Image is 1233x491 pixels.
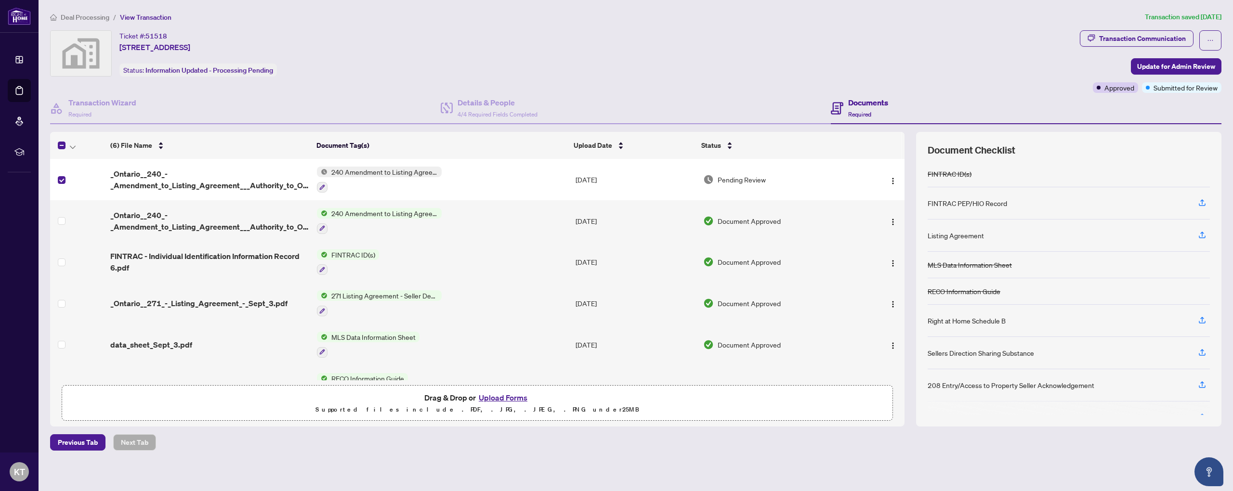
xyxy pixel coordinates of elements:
[1131,58,1221,75] button: Update for Admin Review
[58,435,98,450] span: Previous Tab
[572,283,699,324] td: [DATE]
[889,218,897,226] img: Logo
[928,143,1015,157] span: Document Checklist
[889,300,897,308] img: Logo
[110,297,288,309] span: _Ontario__271_-_Listing_Agreement_-_Sept_3.pdf
[317,249,328,260] img: Status Icon
[317,167,328,177] img: Status Icon
[718,298,781,309] span: Document Approved
[703,257,714,267] img: Document Status
[928,286,1000,297] div: RECO Information Guide
[110,339,192,350] span: data_sheet_Sept_3.pdf
[572,200,699,242] td: [DATE]
[718,257,781,267] span: Document Approved
[110,168,309,191] span: _Ontario__240_-_Amendment_to_Listing_Agreement___Authority_to_Offer_f__1_.pdf
[113,434,156,451] button: Next Tab
[8,7,31,25] img: logo
[317,167,442,193] button: Status Icon240 Amendment to Listing Agreement - Authority to Offer for Sale Price Change/Extensio...
[61,13,109,22] span: Deal Processing
[848,111,871,118] span: Required
[476,391,530,404] button: Upload Forms
[1099,31,1186,46] div: Transaction Communication
[889,259,897,267] img: Logo
[1145,12,1221,23] article: Transaction saved [DATE]
[928,259,1012,270] div: MLS Data Information Sheet
[572,242,699,283] td: [DATE]
[1154,82,1218,93] span: Submitted for Review
[458,111,538,118] span: 4/4 Required Fields Completed
[1194,457,1223,486] button: Open asap
[110,140,152,151] span: (6) File Name
[68,97,136,108] h4: Transaction Wizard
[572,159,699,200] td: [DATE]
[703,339,714,350] img: Document Status
[317,249,379,275] button: Status IconFINTRAC ID(s)
[928,198,1007,208] div: FINTRAC PEP/HIO Record
[570,132,697,159] th: Upload Date
[328,290,442,301] span: 271 Listing Agreement - Seller Designated Representation Agreement Authority to Offer for Sale
[317,332,328,342] img: Status Icon
[889,177,897,185] img: Logo
[317,208,328,219] img: Status Icon
[1137,59,1215,74] span: Update for Admin Review
[68,111,92,118] span: Required
[145,66,273,75] span: Information Updated - Processing Pending
[1080,30,1194,47] button: Transaction Communication
[701,140,721,151] span: Status
[928,168,971,179] div: FINTRAC ID(s)
[928,348,1034,358] div: Sellers Direction Sharing Substance
[718,174,766,185] span: Pending Review
[51,31,111,76] img: svg%3e
[328,249,379,260] span: FINTRAC ID(s)
[885,254,901,270] button: Logo
[110,209,309,233] span: _Ontario__240_-_Amendment_to_Listing_Agreement___Authority_to_Offer_f.pdf
[317,290,328,301] img: Status Icon
[68,404,887,415] p: Supported files include .PDF, .JPG, .JPEG, .PNG under 25 MB
[317,373,408,399] button: Status IconRECO Information Guide
[885,378,901,393] button: Logo
[120,13,171,22] span: View Transaction
[328,167,442,177] span: 240 Amendment to Listing Agreement - Authority to Offer for Sale Price Change/Extension/Amendment(s)
[718,380,781,391] span: Document Approved
[328,208,442,219] span: 240 Amendment to Listing Agreement - Authority to Offer for Sale Price Change/Extension/Amendment(s)
[328,332,420,342] span: MLS Data Information Sheet
[458,97,538,108] h4: Details & People
[885,172,901,187] button: Logo
[317,290,442,316] button: Status Icon271 Listing Agreement - Seller Designated Representation Agreement Authority to Offer ...
[574,140,612,151] span: Upload Date
[113,12,116,23] li: /
[928,380,1094,390] div: 208 Entry/Access to Property Seller Acknowledgement
[14,465,25,478] span: KT
[110,250,309,273] span: FINTRAC - Individual Identification Information Record 6.pdf
[703,298,714,309] img: Document Status
[928,230,984,241] div: Listing Agreement
[328,373,408,384] span: RECO Information Guide
[1104,82,1134,93] span: Approved
[703,174,714,185] img: Document Status
[317,208,442,234] button: Status Icon240 Amendment to Listing Agreement - Authority to Offer for Sale Price Change/Extensio...
[703,380,714,391] img: Document Status
[50,434,105,451] button: Previous Tab
[106,132,313,159] th: (6) File Name
[424,391,530,404] span: Drag & Drop or
[317,373,328,384] img: Status Icon
[110,380,242,391] span: RECO_Information_Guide_Sept_3.pdf
[317,332,420,358] button: Status IconMLS Data Information Sheet
[119,64,277,77] div: Status:
[313,132,570,159] th: Document Tag(s)
[703,216,714,226] img: Document Status
[572,324,699,365] td: [DATE]
[119,30,167,41] div: Ticket #:
[848,97,888,108] h4: Documents
[889,342,897,349] img: Logo
[928,315,1006,326] div: Right at Home Schedule B
[718,216,781,226] span: Document Approved
[885,213,901,229] button: Logo
[572,365,699,407] td: [DATE]
[697,132,857,159] th: Status
[50,14,57,21] span: home
[62,386,892,421] span: Drag & Drop orUpload FormsSupported files include .PDF, .JPG, .JPEG, .PNG under25MB
[145,32,167,40] span: 51518
[119,41,190,53] span: [STREET_ADDRESS]
[718,339,781,350] span: Document Approved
